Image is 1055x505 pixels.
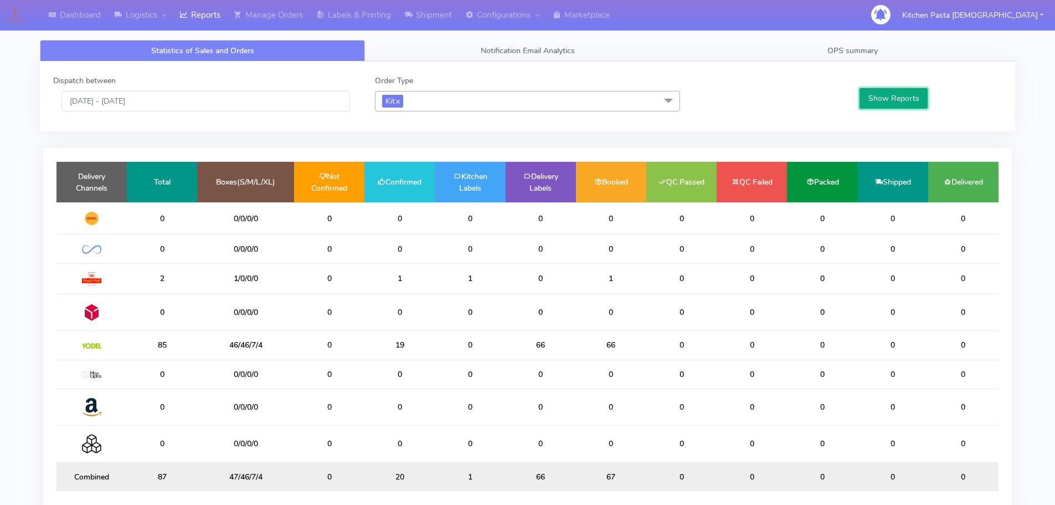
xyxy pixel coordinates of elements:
[364,426,435,462] td: 0
[364,202,435,234] td: 0
[294,202,364,234] td: 0
[717,389,787,425] td: 0
[82,211,101,226] img: DHL
[197,263,294,294] td: 1/0/0/0
[576,263,646,294] td: 1
[82,245,101,254] img: OnFleet
[787,202,857,234] td: 0
[82,272,101,285] img: Royal Mail
[858,263,928,294] td: 0
[435,331,505,360] td: 0
[576,294,646,330] td: 0
[364,462,435,491] td: 20
[576,360,646,389] td: 0
[127,389,197,425] td: 0
[127,331,197,360] td: 85
[435,360,505,389] td: 0
[61,91,350,111] input: Pick the Daterange
[787,389,857,425] td: 0
[717,331,787,360] td: 0
[858,426,928,462] td: 0
[435,202,505,234] td: 0
[364,331,435,360] td: 19
[576,234,646,263] td: 0
[127,234,197,263] td: 0
[576,426,646,462] td: 0
[646,263,717,294] td: 0
[481,45,575,56] span: Notification Email Analytics
[827,45,878,56] span: OPS summary
[506,202,576,234] td: 0
[717,263,787,294] td: 0
[435,426,505,462] td: 0
[294,234,364,263] td: 0
[197,389,294,425] td: 0/0/0/0
[506,234,576,263] td: 0
[435,162,505,202] td: Kitchen Labels
[82,303,101,322] img: DPD
[82,343,101,349] img: Yodel
[197,162,294,202] td: Boxes(S/M/L/XL)
[858,389,928,425] td: 0
[395,95,400,106] a: x
[576,462,646,491] td: 67
[928,202,999,234] td: 0
[787,234,857,263] td: 0
[294,162,364,202] td: Not Confirmed
[294,389,364,425] td: 0
[294,426,364,462] td: 0
[787,331,857,360] td: 0
[197,331,294,360] td: 46/46/7/4
[435,294,505,330] td: 0
[646,234,717,263] td: 0
[294,263,364,294] td: 0
[435,389,505,425] td: 0
[375,75,413,86] label: Order Type
[294,360,364,389] td: 0
[858,462,928,491] td: 0
[53,75,116,86] label: Dispatch between
[506,263,576,294] td: 0
[197,294,294,330] td: 0/0/0/0
[294,294,364,330] td: 0
[787,360,857,389] td: 0
[82,434,101,453] img: Collection
[646,462,717,491] td: 0
[894,4,1052,27] button: Kitchen Pasta [DEMOGRAPHIC_DATA]
[364,360,435,389] td: 0
[435,263,505,294] td: 1
[506,294,576,330] td: 0
[127,360,197,389] td: 0
[127,202,197,234] td: 0
[928,234,999,263] td: 0
[928,331,999,360] td: 0
[717,202,787,234] td: 0
[197,426,294,462] td: 0/0/0/0
[576,162,646,202] td: Booked
[717,162,787,202] td: QC Failed
[151,45,254,56] span: Statistics of Sales and Orders
[787,162,857,202] td: Packed
[364,389,435,425] td: 0
[506,162,576,202] td: Delivery Labels
[928,426,999,462] td: 0
[576,331,646,360] td: 66
[197,360,294,389] td: 0/0/0/0
[506,426,576,462] td: 0
[435,462,505,491] td: 1
[197,202,294,234] td: 0/0/0/0
[717,462,787,491] td: 0
[928,389,999,425] td: 0
[646,331,717,360] td: 0
[294,331,364,360] td: 0
[364,263,435,294] td: 1
[576,202,646,234] td: 0
[197,462,294,491] td: 47/46/7/4
[858,294,928,330] td: 0
[928,294,999,330] td: 0
[127,462,197,491] td: 87
[928,263,999,294] td: 0
[787,294,857,330] td: 0
[56,162,127,202] td: Delivery Channels
[506,389,576,425] td: 0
